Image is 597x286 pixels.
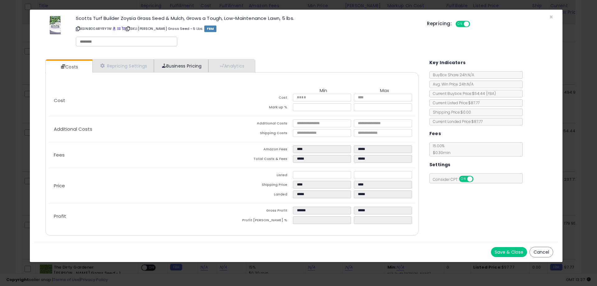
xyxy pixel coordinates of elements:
td: Profit [PERSON_NAME] % [232,216,293,226]
span: ON [456,21,464,27]
p: Additional Costs [49,127,232,132]
a: BuyBox page [113,26,116,31]
a: Costs [46,61,92,73]
span: FBM [204,26,217,32]
p: Fees [49,152,232,157]
td: Amazon Fees [232,145,293,155]
h5: Repricing: [427,21,452,26]
p: ASIN: B00ARYRY1W | SKU: [PERSON_NAME] Grass Seed - 5 Lbs. [76,24,418,34]
h5: Key Indicators [429,59,466,67]
td: Additional Costs [232,120,293,129]
span: Current Buybox Price: [430,91,496,96]
span: $54.44 [472,91,496,96]
span: Current Landed Price: $87.77 [430,119,483,124]
th: Max [354,88,415,94]
td: Listed [232,171,293,181]
span: 15.00 % [430,143,451,155]
button: Cancel [530,247,553,257]
h5: Settings [429,161,451,169]
td: Total Costs & Fees [232,155,293,165]
span: Shipping Price: $0.00 [430,110,471,115]
h5: Fees [429,130,441,138]
h3: Scotts Turf Builder Zoysia Grass Seed & Mulch, Grows a Tough, Low-Maintenance Lawn, 5 lbs. [76,16,418,21]
td: Cost [232,94,293,103]
p: Price [49,183,232,188]
td: Mark up % [232,103,293,113]
span: Consider CPT: [430,177,482,182]
span: ( FBA ) [486,91,496,96]
p: Profit [49,214,232,219]
td: Shipping Costs [232,129,293,139]
span: ON [460,176,467,182]
span: Current Listed Price: $87.77 [430,100,479,105]
span: BuyBox Share 24h: N/A [430,72,474,77]
td: Shipping Price [232,181,293,190]
td: Gross Profit [232,207,293,216]
a: Business Pricing [154,59,208,72]
a: Analytics [208,59,254,72]
p: Cost [49,98,232,103]
span: Avg. Win Price 24h: N/A [430,82,474,87]
td: Landed [232,190,293,200]
span: $0.30 min [430,150,451,155]
a: Your listing only [122,26,125,31]
span: × [549,12,553,21]
a: All offer listings [117,26,121,31]
span: OFF [472,176,482,182]
button: Save & Close [491,247,527,257]
img: 516cUdU-ThL._SL60_.jpg [49,16,61,35]
span: OFF [469,21,479,27]
a: Repricing Settings [92,59,154,72]
th: Min [293,88,354,94]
